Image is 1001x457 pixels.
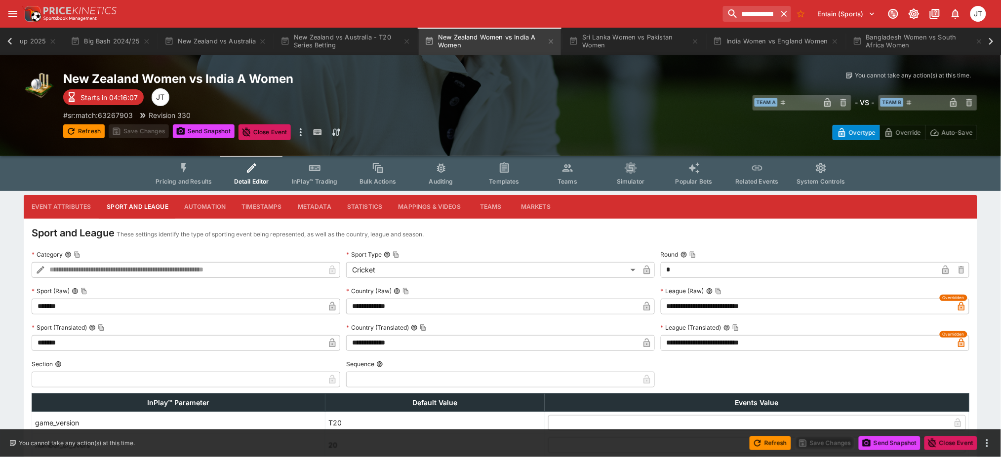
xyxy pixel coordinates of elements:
[849,127,876,138] p: Overtype
[43,16,97,21] img: Sportsbook Management
[117,229,424,239] p: These settings identify the type of sporting event being represented, as well as the country, lea...
[812,6,881,22] button: Select Tenant
[292,178,337,185] span: InPlay™ Trading
[156,178,212,185] span: Pricing and Results
[32,360,53,368] p: Section
[855,71,971,80] p: You cannot take any action(s) at this time.
[793,6,809,22] button: No Bookmarks
[346,287,392,295] p: Country (Raw)
[833,125,977,140] div: Start From
[924,436,977,450] button: Close Event
[290,195,339,219] button: Metadata
[715,288,722,295] button: Copy To Clipboard
[880,125,925,140] button: Override
[63,71,521,86] h2: Copy To Clipboard
[750,436,791,450] button: Refresh
[376,361,383,368] button: Sequence
[563,28,705,55] button: Sri Lanka Women vs Pakistan Women
[32,412,325,434] td: game_version
[420,324,427,331] button: Copy To Clipboard
[32,250,63,259] p: Category
[74,251,80,258] button: Copy To Clipboard
[881,98,904,107] span: Team B
[148,156,853,191] div: Event type filters
[833,125,880,140] button: Overtype
[681,251,687,258] button: RoundCopy To Clipboard
[896,127,921,138] p: Override
[943,331,964,338] span: Overridden
[391,195,469,219] button: Mappings & Videos
[55,361,62,368] button: Section
[943,295,964,301] span: Overridden
[295,124,307,140] button: more
[63,124,105,138] button: Refresh
[176,195,234,219] button: Automation
[149,110,191,120] p: Revision 330
[98,324,105,331] button: Copy To Clipboard
[926,5,944,23] button: Documentation
[43,7,117,14] img: PriceKinetics
[970,6,986,22] div: Joshua Thomson
[346,323,409,332] p: Country (Translated)
[967,3,989,25] button: Joshua Thomson
[65,251,72,258] button: CategoryCopy To Clipboard
[942,127,973,138] p: Auto-Save
[429,178,453,185] span: Auditing
[676,178,713,185] span: Popular Bets
[723,6,777,22] input: search
[24,71,55,103] img: cricket.png
[394,288,400,295] button: Country (Raw)Copy To Clipboard
[32,287,70,295] p: Sport (Raw)
[346,250,382,259] p: Sport Type
[393,251,400,258] button: Copy To Clipboard
[558,178,577,185] span: Teams
[173,124,235,138] button: Send Snapshot
[723,324,730,331] button: League (Translated)Copy To Clipboard
[706,288,713,295] button: League (Raw)Copy To Clipboard
[234,178,269,185] span: Detail Editor
[489,178,520,185] span: Templates
[384,251,391,258] button: Sport TypeCopy To Clipboard
[325,393,545,412] th: Default Value
[732,324,739,331] button: Copy To Clipboard
[545,393,969,412] th: Events Value
[4,5,22,23] button: open drawer
[65,28,157,55] button: Big Bash 2024/25
[63,110,133,120] p: Copy To Clipboard
[707,28,845,55] button: India Women vs England Women
[159,28,273,55] button: New Zealand vs Australia
[89,324,96,331] button: Sport (Translated)Copy To Clipboard
[32,393,325,412] th: InPlay™ Parameter
[19,439,135,448] p: You cannot take any action(s) at this time.
[239,124,291,140] button: Close Event
[346,262,639,278] div: Cricket
[234,195,290,219] button: Timestamps
[755,98,778,107] span: Team A
[661,250,679,259] p: Round
[689,251,696,258] button: Copy To Clipboard
[32,227,115,239] h4: Sport and League
[847,28,989,55] button: Bangladesh Women vs South Africa Women
[513,195,559,219] button: Markets
[346,360,374,368] p: Sequence
[947,5,964,23] button: Notifications
[797,178,845,185] span: System Controls
[80,92,138,103] p: Starts in 04:16:07
[419,28,561,55] button: New Zealand Women vs India A Women
[859,436,921,450] button: Send Snapshot
[80,288,87,295] button: Copy To Clipboard
[360,178,396,185] span: Bulk Actions
[99,195,176,219] button: Sport and League
[884,5,902,23] button: Connected to PK
[617,178,644,185] span: Simulator
[72,288,79,295] button: Sport (Raw)Copy To Clipboard
[736,178,779,185] span: Related Events
[402,288,409,295] button: Copy To Clipboard
[981,437,993,449] button: more
[339,195,391,219] button: Statistics
[32,323,87,332] p: Sport (Translated)
[22,4,41,24] img: PriceKinetics Logo
[325,412,545,434] td: T20
[661,287,704,295] p: League (Raw)
[905,5,923,23] button: Toggle light/dark mode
